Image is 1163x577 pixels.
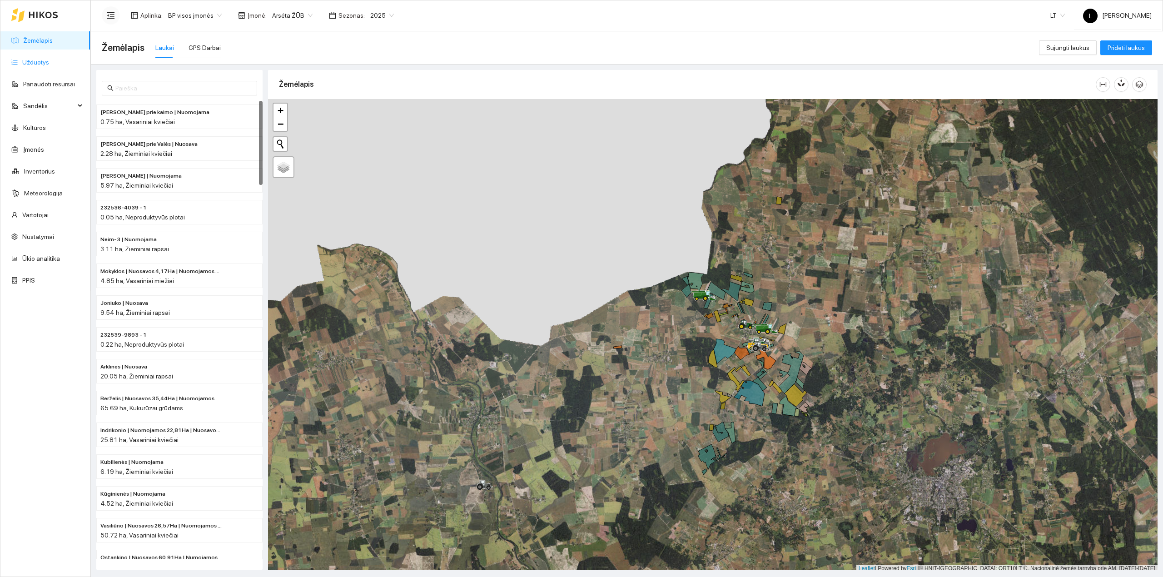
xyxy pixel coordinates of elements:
a: Inventorius [24,168,55,175]
span: 232536-4039 - 1 [100,204,147,212]
span: − [278,118,283,129]
a: Zoom in [273,104,287,117]
span: + [278,104,283,116]
span: Indrikonio | Nuomojamos 22,81Ha | Nuosavos 3,00 Ha [100,426,222,435]
span: shop [238,12,245,19]
span: Sezonas : [338,10,365,20]
a: Užduotys [22,59,49,66]
input: Paieška [115,83,252,93]
div: | Powered by © HNIT-[GEOGRAPHIC_DATA]; ORT10LT ©, Nacionalinė žemės tarnyba prie AM, [DATE]-[DATE] [856,565,1158,572]
a: Meteorologija [24,189,63,197]
a: Vartotojai [22,211,49,219]
span: L [1089,9,1092,23]
span: Arklinės | Nuosava [100,363,147,371]
span: Pridėti laukus [1108,43,1145,53]
span: menu-fold [107,11,115,20]
a: Nustatymai [22,233,54,240]
span: 0.75 ha, Vasariniai kviečiai [100,118,175,125]
span: Berželis | Nuosavos 35,44Ha | Nuomojamos 30,25Ha [100,394,222,403]
span: LT [1050,9,1065,22]
span: 4.85 ha, Vasariniai miežiai [100,277,174,284]
div: Laukai [155,43,174,53]
span: 3.11 ha, Žieminiai rapsai [100,245,169,253]
a: Žemėlapis [23,37,53,44]
span: 4.52 ha, Žieminiai kviečiai [100,500,173,507]
span: Sujungti laukus [1046,43,1089,53]
span: 232539-9893 - 1 [100,331,147,339]
span: BP visos įmonės [168,9,222,22]
span: Mokyklos | Nuosavos 4,17Ha | Nuomojamos 0,68Ha [100,267,222,276]
span: Joniuko | Nuosava [100,299,148,308]
span: 2.28 ha, Žieminiai kviečiai [100,150,172,157]
a: Sujungti laukus [1039,44,1097,51]
span: 9.54 ha, Žieminiai rapsai [100,309,170,316]
span: 0.05 ha, Neproduktyvūs plotai [100,214,185,221]
a: Įmonės [23,146,44,153]
a: PPIS [22,277,35,284]
span: column-width [1096,81,1110,88]
span: search [107,85,114,91]
span: Ostankino | Nuosavos 60,91Ha | Numojamos 44,38Ha [100,553,222,562]
span: Aplinka : [140,10,163,20]
span: Įmonė : [248,10,267,20]
span: 25.81 ha, Vasariniai kviečiai [100,436,179,443]
span: Vasiliūno | Nuosavos 26,57Ha | Nuomojamos 24,15Ha [100,522,222,530]
span: 0.22 ha, Neproduktyvūs plotai [100,341,184,348]
div: Žemėlapis [279,71,1096,97]
span: Neim-3 | Nuomojama [100,235,157,244]
span: Rolando prie Valės | Nuosava [100,140,198,149]
span: calendar [329,12,336,19]
span: Kubilienės | Nuomojama [100,458,164,467]
a: Panaudoti resursai [23,80,75,88]
span: 2025 [370,9,394,22]
span: Ginaičių Valiaus | Nuomojama [100,172,182,180]
span: 65.69 ha, Kukurūzai grūdams [100,404,183,412]
span: Sandėlis [23,97,75,115]
span: layout [131,12,138,19]
div: GPS Darbai [189,43,221,53]
span: Rolando prie kaimo | Nuomojama [100,108,209,117]
a: Esri [907,565,916,572]
a: Zoom out [273,117,287,131]
span: | [918,565,919,572]
span: Arsėta ŽŪB [272,9,313,22]
button: column-width [1096,77,1110,92]
button: menu-fold [102,6,120,25]
a: Leaflet [859,565,875,572]
button: Pridėti laukus [1100,40,1152,55]
a: Layers [273,157,293,177]
span: 6.19 ha, Žieminiai kviečiai [100,468,173,475]
span: 50.72 ha, Vasariniai kviečiai [100,532,179,539]
a: Pridėti laukus [1100,44,1152,51]
span: Žemėlapis [102,40,144,55]
span: [PERSON_NAME] [1083,12,1152,19]
a: Kultūros [23,124,46,131]
button: Sujungti laukus [1039,40,1097,55]
span: 20.05 ha, Žieminiai rapsai [100,373,173,380]
a: Ūkio analitika [22,255,60,262]
span: 5.97 ha, Žieminiai kviečiai [100,182,173,189]
button: Initiate a new search [273,137,287,151]
span: Kūginienės | Nuomojama [100,490,165,498]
